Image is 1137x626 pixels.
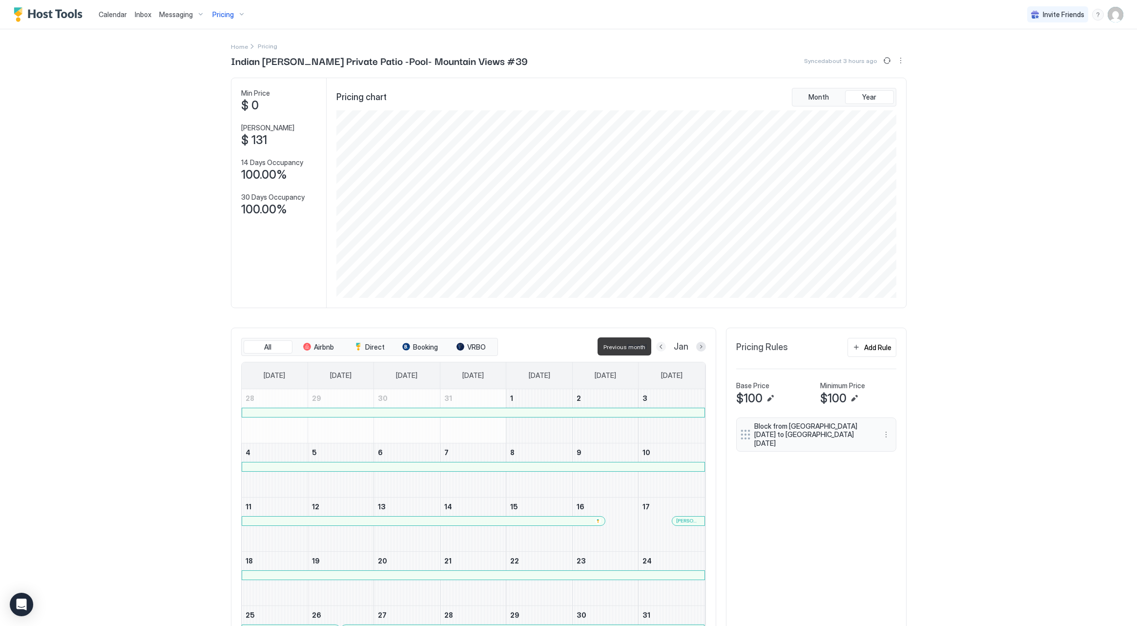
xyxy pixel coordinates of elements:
td: January 20, 2026 [374,551,440,605]
a: January 17, 2026 [639,498,704,516]
span: Jan [674,341,688,353]
a: January 21, 2026 [440,552,506,570]
td: January 23, 2026 [572,551,639,605]
span: 8 [510,448,515,457]
a: January 28, 2026 [440,606,506,624]
span: 22 [510,557,519,565]
a: January 31, 2026 [639,606,704,624]
a: Host Tools Logo [14,7,87,22]
td: December 30, 2025 [374,389,440,443]
a: January 23, 2026 [573,552,639,570]
button: More options [895,55,907,66]
span: Breadcrumb [258,42,277,50]
div: menu [895,55,907,66]
span: 11 [246,502,251,511]
span: 18 [246,557,253,565]
a: December 30, 2025 [374,389,440,407]
span: Home [231,43,248,50]
button: Sync prices [881,55,893,66]
button: Edit [848,393,860,404]
span: [DATE] [462,371,484,380]
td: January 2, 2026 [572,389,639,443]
a: December 29, 2025 [308,389,374,407]
div: Open Intercom Messenger [10,593,33,616]
span: 1 [510,394,513,402]
span: 17 [642,502,650,511]
td: January 10, 2026 [639,443,705,497]
td: January 7, 2026 [440,443,506,497]
a: Friday [585,362,626,389]
span: 100.00% [241,202,287,217]
span: $ 0 [241,98,259,113]
span: 31 [642,611,650,619]
td: January 15, 2026 [506,497,573,551]
span: 3 [642,394,647,402]
span: 27 [378,611,387,619]
span: 15 [510,502,518,511]
span: 30 [378,394,388,402]
span: Pricing [212,10,234,19]
span: Block from [GEOGRAPHIC_DATA][DATE] to [GEOGRAPHIC_DATA][DATE] [754,422,870,448]
span: Inbox [135,10,151,19]
span: Airbnb [314,343,334,352]
a: Saturday [651,362,692,389]
span: 10 [642,448,650,457]
a: January 19, 2026 [308,552,374,570]
a: January 4, 2026 [242,443,308,461]
td: January 16, 2026 [572,497,639,551]
button: Direct [345,340,394,354]
span: Direct [365,343,385,352]
a: January 24, 2026 [639,552,704,570]
span: [DATE] [661,371,682,380]
div: Add Rule [864,342,891,353]
span: Booking [413,343,438,352]
span: Pricing Rules [736,342,788,353]
a: January 15, 2026 [506,498,572,516]
button: More options [880,429,892,440]
a: January 5, 2026 [308,443,374,461]
a: Sunday [254,362,295,389]
button: Booking [396,340,445,354]
span: 19 [312,557,320,565]
span: Invite Friends [1043,10,1084,19]
span: 25 [246,611,255,619]
a: January 14, 2026 [440,498,506,516]
a: January 12, 2026 [308,498,374,516]
span: Calendar [99,10,127,19]
span: [DATE] [330,371,351,380]
span: Indian [PERSON_NAME] Private Patio -Pool- Mountain Views #39 [231,53,528,68]
span: Minimum Price [820,381,865,390]
span: 7 [444,448,449,457]
a: January 7, 2026 [440,443,506,461]
span: 6 [378,448,383,457]
td: January 19, 2026 [308,551,374,605]
div: menu [880,429,892,440]
td: December 28, 2025 [242,389,308,443]
span: [PERSON_NAME] [676,518,701,524]
a: January 11, 2026 [242,498,308,516]
td: January 24, 2026 [639,551,705,605]
td: January 22, 2026 [506,551,573,605]
td: January 1, 2026 [506,389,573,443]
td: January 11, 2026 [242,497,308,551]
span: 31 [444,394,452,402]
td: January 4, 2026 [242,443,308,497]
span: Synced about 3 hours ago [804,57,877,64]
span: Month [808,93,829,102]
td: January 18, 2026 [242,551,308,605]
a: January 20, 2026 [374,552,440,570]
span: 12 [312,502,319,511]
span: [DATE] [396,371,417,380]
span: 24 [642,557,652,565]
td: January 8, 2026 [506,443,573,497]
span: Pricing chart [336,92,387,103]
span: 2 [577,394,581,402]
div: tab-group [792,88,896,106]
a: Monday [320,362,361,389]
a: January 27, 2026 [374,606,440,624]
a: January 2, 2026 [573,389,639,407]
a: January 10, 2026 [639,443,704,461]
span: 9 [577,448,581,457]
a: January 16, 2026 [573,498,639,516]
